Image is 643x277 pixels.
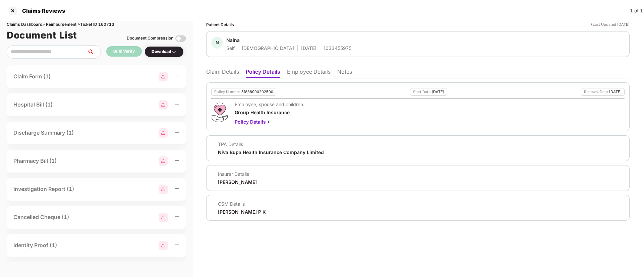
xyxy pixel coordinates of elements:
[159,241,168,250] img: svg+xml;base64,PHN2ZyBpZD0iR3JvdXBfMjg4MTMiIGRhdGEtbmFtZT0iR3JvdXAgMjg4MTMiIHhtbG5zPSJodHRwOi8vd3...
[175,33,186,44] img: svg+xml;base64,PHN2ZyBpZD0iVG9nZ2xlLTMyeDMyIiB4bWxucz0iaHR0cDovL3d3dy53My5vcmcvMjAwMC9zdmciIHdpZH...
[13,72,51,81] div: Claim Form (1)
[206,21,234,28] div: Patient Details
[175,214,179,219] span: plus
[175,102,179,107] span: plus
[413,90,430,94] div: Start Date
[218,209,266,215] div: [PERSON_NAME] P K
[159,128,168,138] img: svg+xml;base64,PHN2ZyBpZD0iR3JvdXBfMjg4MTMiIGRhdGEtbmFtZT0iR3JvdXAgMjg4MTMiIHhtbG5zPSJodHRwOi8vd3...
[337,68,352,78] li: Notes
[13,157,57,165] div: Pharmacy Bill (1)
[226,45,235,51] div: Self
[218,179,257,185] div: [PERSON_NAME]
[175,243,179,247] span: plus
[324,45,351,51] div: 1033455975
[159,100,168,110] img: svg+xml;base64,PHN2ZyBpZD0iR3JvdXBfMjg4MTMiIGRhdGEtbmFtZT0iR3JvdXAgMjg4MTMiIHhtbG5zPSJodHRwOi8vd3...
[287,68,331,78] li: Employee Details
[175,186,179,191] span: plus
[152,49,177,55] div: Download
[266,119,271,125] img: svg+xml;base64,PHN2ZyBpZD0iQmFjay0yMHgyMCIgeG1sbnM9Imh0dHA6Ly93d3cudzMub3JnLzIwMDAvc3ZnIiB3aWR0aD...
[214,90,240,94] div: Policy Number
[18,7,65,14] div: Claims Reviews
[175,130,179,135] span: plus
[218,201,266,207] div: CSM Details
[211,101,228,122] img: svg+xml;base64,PHN2ZyB4bWxucz0iaHR0cDovL3d3dy53My5vcmcvMjAwMC9zdmciIHdpZHRoPSI0OS4zMiIgaGVpZ2h0PS...
[301,45,316,51] div: [DATE]
[159,156,168,166] img: svg+xml;base64,PHN2ZyBpZD0iR3JvdXBfMjg4MTMiIGRhdGEtbmFtZT0iR3JvdXAgMjg4MTMiIHhtbG5zPSJodHRwOi8vd3...
[159,213,168,222] img: svg+xml;base64,PHN2ZyBpZD0iR3JvdXBfMjg4MTMiIGRhdGEtbmFtZT0iR3JvdXAgMjg4MTMiIHhtbG5zPSJodHRwOi8vd3...
[7,28,77,43] h1: Document List
[218,171,257,177] div: Insurer Details
[206,68,239,78] li: Claim Details
[241,90,273,94] div: 51888900202500
[159,72,168,81] img: svg+xml;base64,PHN2ZyBpZD0iR3JvdXBfMjg4MTMiIGRhdGEtbmFtZT0iR3JvdXAgMjg4MTMiIHhtbG5zPSJodHRwOi8vd3...
[218,149,324,155] div: Niva Bupa Health Insurance Company Limited
[7,21,186,28] div: Claims Dashboard > Reimbursement > Ticket ID 160713
[175,158,179,163] span: plus
[609,90,622,94] div: [DATE]
[13,185,74,193] div: Investigation Report (1)
[113,48,135,55] div: Bulk Verify
[226,37,240,43] div: Naina
[127,35,173,42] div: Document Compression
[13,241,57,250] div: Identity Proof (1)
[235,118,303,126] div: Policy Details
[13,213,69,221] div: Cancelled Cheque (1)
[590,21,630,28] div: *Last Updated [DATE]
[242,45,294,51] div: [DEMOGRAPHIC_DATA]
[13,100,53,109] div: Hospital Bill (1)
[235,109,303,116] div: Group Health Insurance
[159,185,168,194] img: svg+xml;base64,PHN2ZyBpZD0iR3JvdXBfMjg4MTMiIGRhdGEtbmFtZT0iR3JvdXAgMjg4MTMiIHhtbG5zPSJodHRwOi8vd3...
[246,68,280,78] li: Policy Details
[630,7,643,14] div: 1 of 1
[584,90,608,94] div: Renewal Date
[87,49,101,55] span: search
[175,74,179,78] span: plus
[13,129,74,137] div: Discharge Summary (1)
[218,141,324,147] div: TPA Details
[432,90,444,94] div: [DATE]
[211,37,223,49] div: N
[171,49,177,55] img: svg+xml;base64,PHN2ZyBpZD0iRHJvcGRvd24tMzJ4MzIiIHhtbG5zPSJodHRwOi8vd3d3LnczLm9yZy8yMDAwL3N2ZyIgd2...
[87,45,101,59] button: search
[235,101,303,108] div: Employee, spouse and children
